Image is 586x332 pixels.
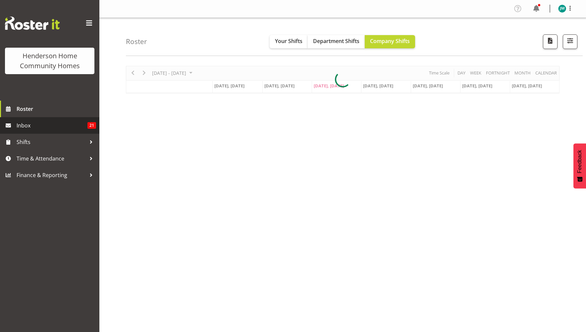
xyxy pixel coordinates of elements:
[313,37,359,45] span: Department Shifts
[87,122,96,129] span: 21
[558,5,566,13] img: johanna-molina8557.jpg
[370,37,410,45] span: Company Shifts
[573,143,586,188] button: Feedback - Show survey
[365,35,415,48] button: Company Shifts
[308,35,365,48] button: Department Shifts
[270,35,308,48] button: Your Shifts
[126,38,147,45] h4: Roster
[17,137,86,147] span: Shifts
[17,104,96,114] span: Roster
[12,51,88,71] div: Henderson Home Community Homes
[577,150,583,173] span: Feedback
[543,34,558,49] button: Download a PDF of the roster according to the set date range.
[17,154,86,164] span: Time & Attendance
[17,170,86,180] span: Finance & Reporting
[17,120,87,130] span: Inbox
[275,37,302,45] span: Your Shifts
[5,17,60,30] img: Rosterit website logo
[563,34,577,49] button: Filter Shifts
